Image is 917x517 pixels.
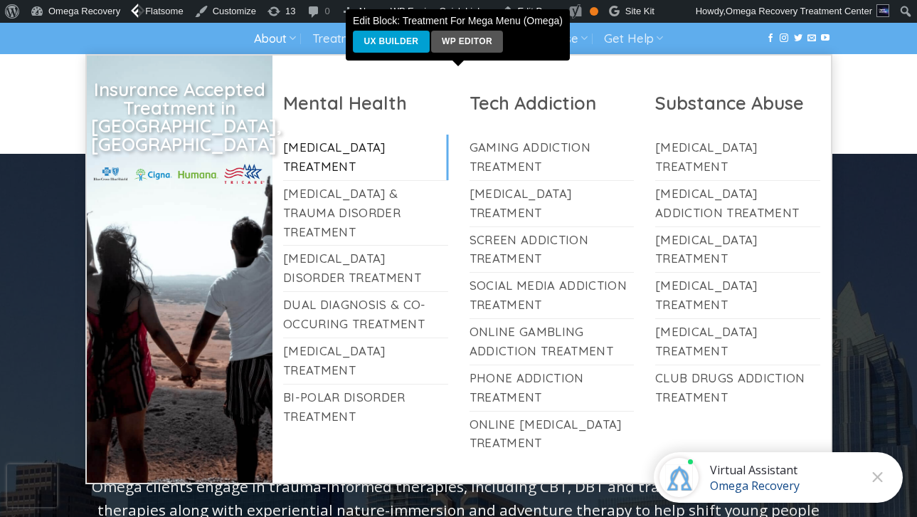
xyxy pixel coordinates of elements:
[91,80,267,153] h2: Insurance Accepted Treatment in [GEOGRAPHIC_DATA], [GEOGRAPHIC_DATA]
[353,31,430,53] a: UX Builder
[431,31,504,53] a: WP Editor
[604,26,663,52] a: Get Help
[470,412,635,457] a: Online [MEDICAL_DATA] Treatment
[283,181,448,246] a: [MEDICAL_DATA] & Trauma Disorder Treatment
[655,319,820,365] a: [MEDICAL_DATA] Treatment
[821,33,829,43] a: Follow on YouTube
[625,6,654,16] span: Site Kit
[655,365,820,411] a: Club Drugs Addiction Treatment
[766,33,775,43] a: Follow on Facebook
[470,91,635,115] h2: Tech Addiction
[794,33,802,43] a: Follow on Twitter
[590,7,598,16] div: OK
[470,365,635,411] a: Phone Addiction Treatment
[655,273,820,318] a: [MEDICAL_DATA] Treatment
[780,33,788,43] a: Follow on Instagram
[470,273,635,318] a: Social Media Addiction Treatment
[283,338,448,384] a: [MEDICAL_DATA] Treatment
[470,135,635,180] a: Gaming Addiction Treatment
[470,181,635,226] a: [MEDICAL_DATA] Treatment
[470,319,635,365] a: Online Gambling Addiction Treatment
[7,464,57,507] iframe: reCAPTCHA
[470,227,635,273] a: Screen Addiction Treatment
[312,26,401,52] a: Treatment For
[283,91,448,115] h2: Mental Health
[283,246,448,291] a: [MEDICAL_DATA] Disorder Treatment
[347,11,568,59] div: Edit Block: Treatment For Mega Menu (Omega)
[254,26,296,52] a: About
[655,227,820,273] a: [MEDICAL_DATA] Treatment
[726,6,872,16] span: Omega Recovery Treatment Center
[655,181,820,226] a: [MEDICAL_DATA] Addiction Treatment
[283,292,448,338] a: Dual Diagnosis & Co-Occuring Treatment
[655,135,820,180] a: [MEDICAL_DATA] Treatment
[283,135,448,180] a: [MEDICAL_DATA] Treatment
[655,91,820,115] h2: Substance Abuse
[807,33,816,43] a: Send us an email
[283,385,448,430] a: Bi-Polar Disorder Treatment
